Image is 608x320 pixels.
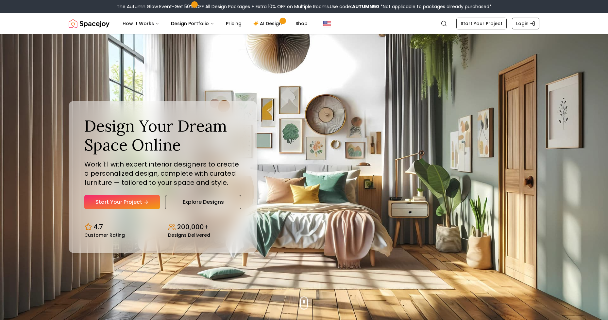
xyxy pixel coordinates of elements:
[84,217,241,237] div: Design stats
[290,17,313,30] a: Shop
[221,17,247,30] a: Pricing
[84,160,241,187] p: Work 1:1 with expert interior designers to create a personalized design, complete with curated fu...
[330,3,379,10] span: Use code:
[512,18,539,29] a: Login
[352,3,379,10] b: AUTUMN50
[69,13,539,34] nav: Global
[84,233,125,237] small: Customer Rating
[165,195,241,209] a: Explore Designs
[84,195,160,209] a: Start Your Project
[456,18,507,29] a: Start Your Project
[117,17,164,30] button: How It Works
[379,3,492,10] span: *Not applicable to packages already purchased*
[84,117,241,154] h1: Design Your Dream Space Online
[117,17,313,30] nav: Main
[69,17,110,30] a: Spacejoy
[166,17,219,30] button: Design Portfolio
[69,17,110,30] img: Spacejoy Logo
[168,233,210,237] small: Designs Delivered
[177,222,209,232] p: 200,000+
[93,222,103,232] p: 4.7
[117,3,492,10] div: The Autumn Glow Event-Get 50% OFF All Design Packages + Extra 10% OFF on Multiple Rooms.
[323,20,331,27] img: United States
[248,17,289,30] a: AI Design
